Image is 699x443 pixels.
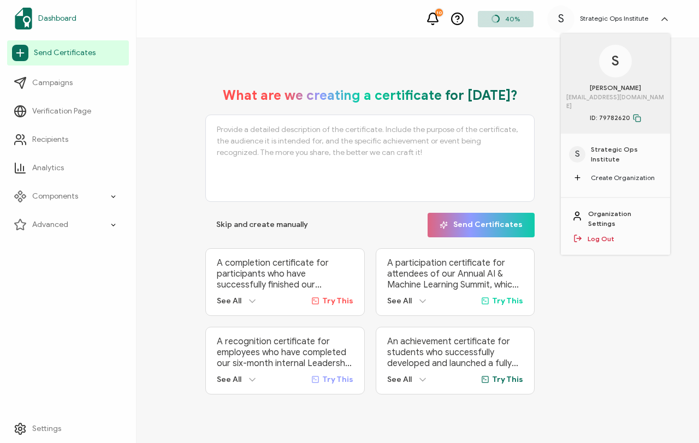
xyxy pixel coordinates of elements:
span: Create Organization [591,173,655,183]
span: Advanced [32,219,68,230]
a: Organization Settings [588,209,659,229]
span: Dashboard [38,13,76,24]
a: Campaigns [7,72,129,94]
span: Recipients [32,134,68,145]
span: See All [217,296,241,306]
img: sertifier-logomark-colored.svg [15,8,32,29]
span: Try This [492,375,523,384]
a: Settings [7,418,129,440]
span: [EMAIL_ADDRESS][DOMAIN_NAME] [566,93,665,111]
span: Components [32,191,78,202]
div: 10 [435,9,443,16]
span: S [612,51,619,71]
span: Try This [322,296,353,306]
span: Send Certificates [34,47,96,58]
h5: Strategic Ops Institute [580,15,648,22]
span: Strategic Ops Institute [591,145,662,164]
span: ID: 79782620 [590,113,641,123]
a: Log Out [588,234,614,244]
span: 40% [505,15,520,23]
span: See All [387,296,412,306]
a: Recipients [7,129,129,151]
a: Send Certificates [7,40,129,65]
span: See All [217,375,241,384]
span: Send Certificates [440,221,523,229]
span: Try This [492,296,523,306]
a: Verification Page [7,100,129,122]
span: S [575,148,580,160]
span: Analytics [32,163,64,173]
p: An achievement certificate for students who successfully developed and launched a fully functiona... [387,336,524,369]
span: Campaigns [32,77,73,88]
span: Try This [322,375,353,384]
h1: What are we creating a certificate for [DATE]? [223,87,518,104]
button: Skip and create manually [205,213,319,237]
span: Settings [32,423,61,434]
span: Skip and create manually [216,221,308,229]
p: A participation certificate for attendees of our Annual AI & Machine Learning Summit, which broug... [387,258,524,290]
p: A recognition certificate for employees who have completed our six-month internal Leadership Deve... [217,336,353,369]
button: Send Certificates [428,213,535,237]
span: S [558,11,564,27]
span: [PERSON_NAME] [590,83,641,93]
a: Analytics [7,157,129,179]
span: See All [387,375,412,384]
p: A completion certificate for participants who have successfully finished our ‘Advanced Digital Ma... [217,258,353,290]
iframe: Chat Widget [644,391,699,443]
span: Verification Page [32,106,91,117]
a: Dashboard [7,3,129,34]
